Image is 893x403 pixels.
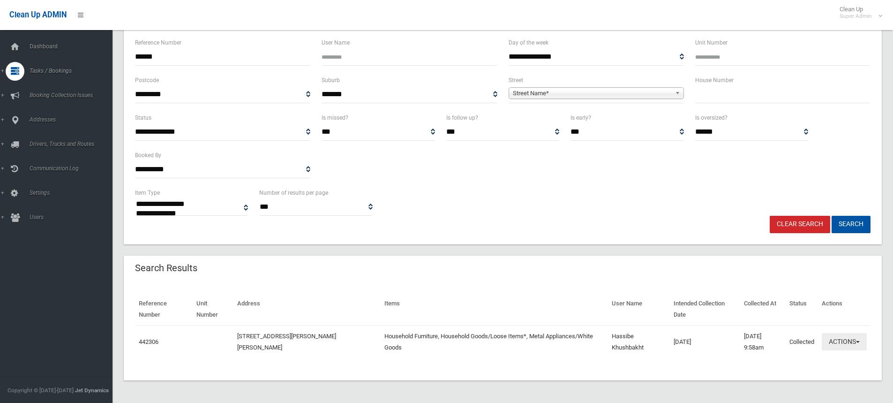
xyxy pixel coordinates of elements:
label: Suburb [322,75,340,85]
td: [DATE] [670,326,740,358]
th: Reference Number [135,293,193,326]
a: [STREET_ADDRESS][PERSON_NAME][PERSON_NAME] [237,333,336,351]
td: Collected [786,326,818,358]
label: Reference Number [135,38,181,48]
a: 442306 [139,338,158,345]
td: Hassibe Khushbakht [608,326,670,358]
th: User Name [608,293,670,326]
button: Actions [822,333,867,350]
span: Clean Up [835,6,881,20]
th: Collected At [740,293,786,326]
span: Booking Collection Issues [27,92,120,99]
span: Copyright © [DATE]-[DATE] [8,387,74,394]
label: User Name [322,38,350,48]
label: Postcode [135,75,159,85]
strong: Jet Dynamics [75,387,109,394]
label: Booked By [135,150,161,160]
label: Is oversized? [695,113,728,123]
span: Dashboard [27,43,120,50]
label: Is missed? [322,113,348,123]
span: Tasks / Bookings [27,68,120,74]
span: Addresses [27,116,120,123]
th: Items [381,293,608,326]
td: Household Furniture, Household Goods/Loose Items*, Metal Appliances/White Goods [381,326,608,358]
small: Super Admin [840,13,872,20]
a: Clear Search [770,216,830,233]
th: Intended Collection Date [670,293,740,326]
label: Street [509,75,523,85]
th: Status [786,293,818,326]
label: House Number [695,75,734,85]
header: Search Results [124,259,209,277]
label: Item Type [135,188,160,198]
th: Actions [818,293,870,326]
td: [DATE] 9:58am [740,326,786,358]
span: Communication Log [27,165,120,172]
label: Is early? [570,113,591,123]
th: Unit Number [193,293,233,326]
span: Settings [27,190,120,196]
span: Street Name* [513,88,671,99]
span: Drivers, Trucks and Routes [27,141,120,147]
label: Number of results per page [259,188,328,198]
label: Is follow up? [446,113,478,123]
label: Unit Number [695,38,728,48]
label: Day of the week [509,38,548,48]
span: Users [27,214,120,221]
span: Clean Up ADMIN [9,10,67,19]
label: Status [135,113,151,123]
th: Address [233,293,381,326]
button: Search [832,216,870,233]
